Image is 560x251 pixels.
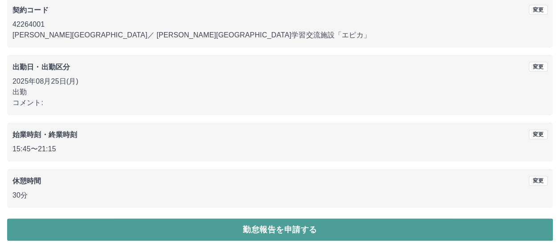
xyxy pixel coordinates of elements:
p: [PERSON_NAME][GEOGRAPHIC_DATA] ／ [PERSON_NAME][GEOGRAPHIC_DATA]学習交流施設「エピカ」 [12,30,548,40]
button: 勤怠報告を申請する [7,219,553,241]
b: 始業時刻・終業時刻 [12,131,77,138]
b: 出勤日・出勤区分 [12,63,70,71]
b: 休憩時間 [12,177,41,185]
p: コメント: [12,97,548,108]
b: 契約コード [12,6,49,14]
button: 変更 [529,176,548,186]
p: 出勤 [12,87,548,97]
p: 30分 [12,190,548,201]
p: 42264001 [12,19,548,30]
button: 変更 [529,62,548,72]
p: 15:45 〜 21:15 [12,144,548,154]
button: 変更 [529,5,548,15]
p: 2025年08月25日(月) [12,76,548,87]
button: 変更 [529,130,548,139]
